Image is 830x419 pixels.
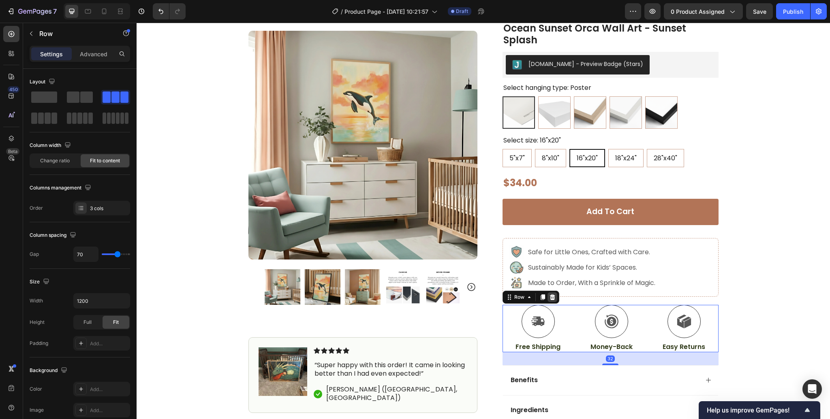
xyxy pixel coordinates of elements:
img: a brochure with a picture of a child's room [248,247,284,282]
div: Layout [30,77,57,87]
span: Help us improve GemPages! [707,406,802,414]
span: 8"x10" [405,131,423,140]
legend: Select size: 16"x20" [366,113,425,123]
span: Product Page - [DATE] 10:21:57 [344,7,428,16]
span: Draft [456,8,468,15]
div: Add... [90,386,128,393]
input: Auto [74,294,130,308]
button: Show survey - Help us improve GemPages! [707,405,812,415]
div: Column width [30,140,73,151]
div: Row [376,271,389,278]
span: Fit to content [90,157,120,164]
p: Advanced [80,50,107,58]
p: Row [39,29,108,38]
span: Change ratio [40,157,70,164]
span: 18"x24" [479,131,500,140]
iframe: To enrich screen reader interactions, please activate Accessibility in Grammarly extension settings [137,23,830,419]
div: Open Intercom Messenger [802,379,822,399]
img: gempages_494591505411867523-24cc540e-025b-4381-8d48-e5703e709c52.webp [122,325,171,373]
span: Full [83,319,92,326]
img: Judgeme.png [376,37,385,47]
p: 7 [53,6,57,16]
span: Save [753,8,766,15]
button: Add to cart [366,176,582,202]
div: Columns management [30,183,93,194]
div: Add... [90,340,128,347]
div: Width [30,297,43,304]
button: 0 product assigned [664,3,743,19]
button: Judge.me - Preview Badge (Stars) [369,32,513,52]
div: $34.00 [366,153,582,168]
p: [PERSON_NAME] ([GEOGRAPHIC_DATA], [GEOGRAPHIC_DATA]) [190,363,330,380]
div: Padding [30,340,48,347]
p: Benefits [374,353,401,362]
div: Height [30,319,45,326]
div: Gap [30,251,39,258]
div: Publish [783,7,803,16]
span: / [341,7,343,16]
p: Free Shipping [379,320,424,329]
p: Ingredients [374,383,412,392]
div: Background [30,365,69,376]
div: Add... [90,407,128,414]
p: Made to Order, With a Sprinkle of Magic. [391,255,519,265]
div: Column spacing [30,230,78,241]
button: Save [746,3,773,19]
div: [DOMAIN_NAME] - Preview Badge (Stars) [392,37,507,46]
p: Easy Returns [526,320,569,329]
div: Beta [6,148,19,155]
img: Stylish bedroom corner with a muted green dresser, stacked books, and a cozy cream armchair with ... [208,247,244,282]
div: 3 cols [90,205,128,212]
img: An orca leaps from the ocean against a backdrop of warm sunset hues and soft orange clouds. The a... [168,247,204,282]
img: a brochure for a wood frame project [289,247,324,282]
span: 5"x7" [373,131,388,140]
button: Publish [776,3,810,19]
p: Safe for Little Ones, Crafted with Care. [391,225,519,234]
span: 16"x20" [440,131,461,140]
button: 7 [3,3,60,19]
div: Size [30,276,51,287]
p: Money-Back [454,320,496,329]
div: Undo/Redo [153,3,186,19]
div: 450 [8,86,19,93]
p: Settings [40,50,63,58]
input: Auto [74,247,98,262]
div: Add to cart [450,184,498,194]
div: Image [30,406,44,414]
span: 0 product assigned [671,7,725,16]
p: “Super happy with this order! It came in looking better than I had even expected!” [178,338,330,355]
legend: Select hanging type: Poster [366,60,456,70]
p: Sustainably Made for Kids’ Spaces. [391,240,519,250]
div: 32 [469,333,478,339]
button: Carousel Next Arrow [330,259,340,269]
span: 28"x40" [517,131,541,140]
span: Fit [113,319,119,326]
div: Order [30,204,43,212]
div: Color [30,385,42,393]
